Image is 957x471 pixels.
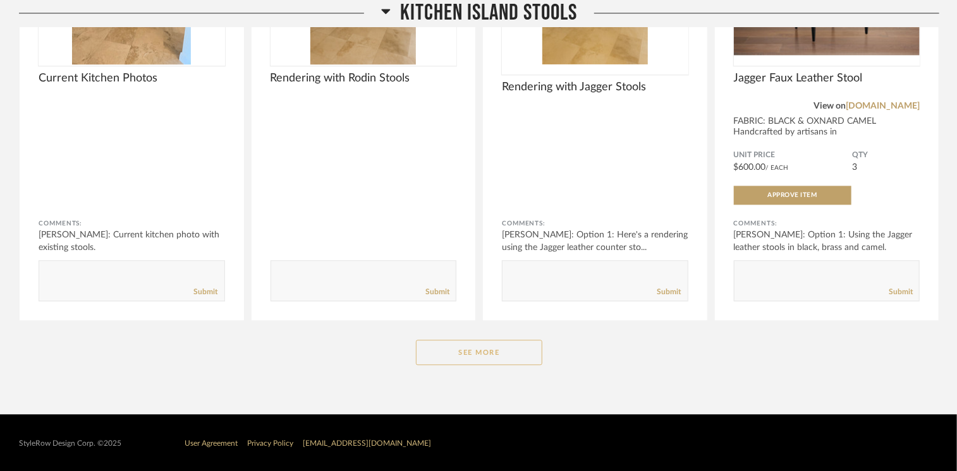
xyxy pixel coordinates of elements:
[734,150,853,160] span: Unit Price
[889,287,913,297] a: Submit
[247,439,293,447] a: Privacy Policy
[846,102,920,110] a: [DOMAIN_NAME]
[502,80,688,94] span: Rendering with Jagger Stools
[734,163,766,172] span: $600.00
[766,165,789,171] span: / Each
[39,217,225,230] div: Comments:
[502,217,688,230] div: Comments:
[734,217,920,230] div: Comments:
[39,229,225,254] div: [PERSON_NAME]: Current kitchen photo with existing stools.
[734,186,851,205] button: Approve Item
[734,116,920,148] div: FABRIC: BLACK & OXNARD CAMEL Handcrafted by artisans in [GEOGRAPHIC_DATA], our Jagg...
[734,71,920,85] span: Jagger Faux Leather Stool
[185,439,238,447] a: User Agreement
[502,229,688,254] div: [PERSON_NAME]: Option 1: Here's a rendering using the Jagger leather counter sto...
[425,287,449,297] a: Submit
[416,340,542,365] button: See More
[814,102,846,110] span: View on
[19,439,121,448] div: StyleRow Design Corp. ©2025
[271,71,457,85] span: Rendering with Rodin Stools
[657,287,681,297] a: Submit
[768,192,817,198] span: Approve Item
[303,439,431,447] a: [EMAIL_ADDRESS][DOMAIN_NAME]
[852,163,857,172] span: 3
[39,71,225,85] span: Current Kitchen Photos
[852,150,920,160] span: QTY
[194,287,218,297] a: Submit
[734,229,920,254] div: [PERSON_NAME]: Option 1: Using the Jagger leather stools in black, brass and camel.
